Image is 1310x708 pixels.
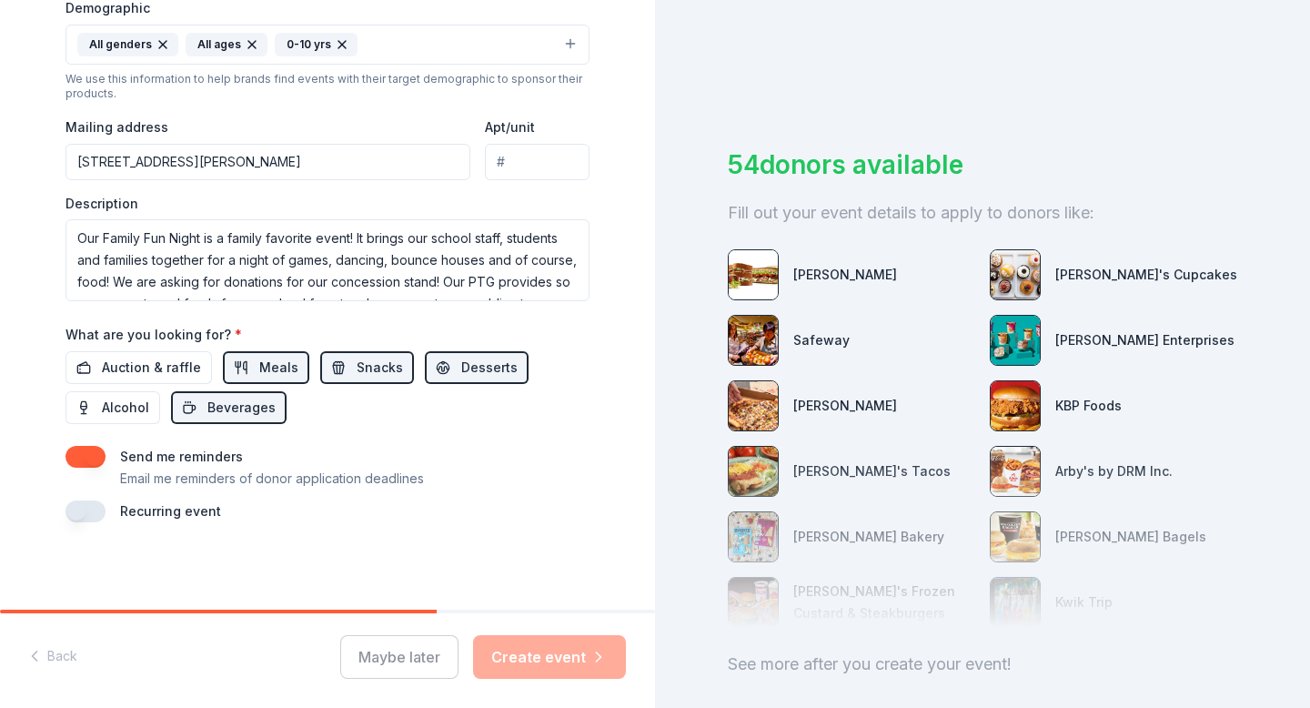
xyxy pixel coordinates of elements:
img: photo for Safeway [729,316,778,365]
span: Alcohol [102,397,149,419]
button: Beverages [171,391,287,424]
div: Fill out your event details to apply to donors like: [728,198,1237,228]
label: Apt/unit [485,118,535,137]
button: All gendersAll ages0-10 yrs [65,25,589,65]
div: 0-10 yrs [275,33,358,56]
div: [PERSON_NAME] Enterprises [1055,329,1234,351]
img: photo for Milio's [729,250,778,299]
button: Meals [223,351,309,384]
input: # [485,144,589,180]
span: Auction & raffle [102,357,201,379]
p: Email me reminders of donor application deadlines [120,468,424,490]
div: All ages [186,33,267,56]
label: Mailing address [65,118,168,137]
input: Enter a US address [65,144,470,180]
span: Snacks [357,357,403,379]
textarea: Our Family Fun Night is a family favorite event! It brings our school staff, students and familie... [65,219,589,301]
img: photo for Wells Enterprises [991,316,1040,365]
span: Meals [259,357,298,379]
label: Send me reminders [120,449,243,464]
button: Snacks [320,351,414,384]
div: 54 donors available [728,146,1237,184]
div: KBP Foods [1055,395,1122,417]
span: Desserts [461,357,518,379]
div: See more after you create your event! [728,650,1237,679]
span: Beverages [207,397,276,419]
label: Description [65,195,138,213]
img: photo for KBP Foods [991,381,1040,430]
div: [PERSON_NAME] [793,264,897,286]
img: photo for Molly's Cupcakes [991,250,1040,299]
div: [PERSON_NAME] [793,395,897,417]
button: Desserts [425,351,529,384]
div: [PERSON_NAME]'s Cupcakes [1055,264,1237,286]
div: We use this information to help brands find events with their target demographic to sponsor their... [65,72,589,101]
label: What are you looking for? [65,326,242,344]
button: Auction & raffle [65,351,212,384]
label: Recurring event [120,503,221,519]
img: photo for Casey's [729,381,778,430]
div: Safeway [793,329,850,351]
div: All genders [77,33,178,56]
button: Alcohol [65,391,160,424]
